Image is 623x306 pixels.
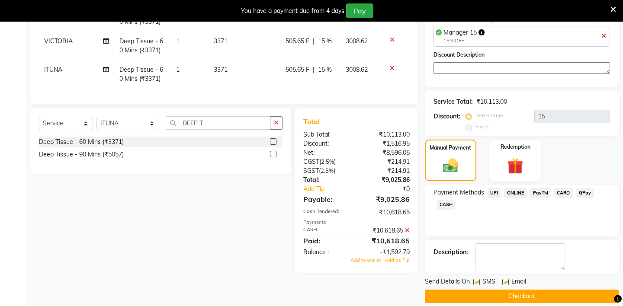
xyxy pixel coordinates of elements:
[475,123,488,131] label: Fixed
[286,65,309,74] span: 505.65 F
[241,6,344,16] div: You have a payment due from 4 days
[44,37,73,45] span: VICTORIA
[350,257,381,263] span: Add to wallet
[434,188,484,197] span: Payment Methods
[443,29,477,36] span: Manager 15
[443,37,485,45] div: 15% OFF
[214,66,228,73] span: 3371
[356,130,416,139] div: ₹10,113.00
[313,37,315,46] span: |
[475,112,503,119] label: Percentage
[356,208,416,217] div: ₹10,618.65
[346,3,373,18] button: Pay
[356,248,416,257] div: -₹1,592.79
[385,257,410,263] span: Add as Tip
[166,116,270,130] input: Search or Scan
[297,208,356,217] div: Cash Tendered:
[438,157,463,174] img: _cash.svg
[346,37,368,45] span: 3008.62
[313,65,315,74] span: |
[176,37,180,45] span: 1
[286,37,309,46] span: 505.65 F
[434,248,468,257] div: Description:
[297,248,356,257] div: Balance :
[434,112,460,121] div: Discount:
[297,157,356,166] div: ( )
[356,175,416,185] div: ₹9,025.86
[318,37,332,46] span: 15 %
[303,158,319,166] span: CGST
[297,175,356,185] div: Total:
[576,188,594,198] span: GPay
[346,66,368,73] span: 3008.62
[434,97,473,106] div: Service Total:
[321,167,334,174] span: 2.5%
[297,139,356,148] div: Discount:
[44,66,62,73] span: ITUNA
[297,166,356,175] div: ( )
[119,66,163,83] span: Deep Tissue - 60 Mins (₹3371)
[437,200,456,210] span: CASH
[297,236,356,246] div: Paid:
[356,166,416,175] div: ₹214.91
[430,144,471,152] label: Manual Payment
[356,157,416,166] div: ₹214.91
[303,117,323,126] span: Total
[214,37,228,45] span: 3371
[297,148,356,157] div: Net:
[434,51,485,59] label: Discount Description
[502,156,528,176] img: _gift.svg
[530,188,551,198] span: PayTM
[488,188,501,198] span: UPI
[425,290,619,303] button: Checkout
[511,277,526,288] span: Email
[39,137,124,147] div: Deep Tissue - 60 Mins (₹3371)
[39,150,124,159] div: Deep Tissue - 90 Mins (₹5057)
[297,194,356,204] div: Payable:
[356,139,416,148] div: ₹1,516.95
[501,143,530,151] label: Redemption
[356,226,416,235] div: ₹10,618.65
[482,277,495,288] span: SMS
[356,194,416,204] div: ₹9,025.86
[297,226,356,235] div: CASH
[356,236,416,246] div: ₹10,618.65
[476,97,507,106] div: ₹10,113.00
[425,277,470,288] span: Send Details On
[504,188,527,198] span: ONLINE
[321,158,334,165] span: 2.5%
[554,188,573,198] span: CARD
[297,130,356,139] div: Sub Total:
[297,185,366,194] a: Add Tip
[356,148,416,157] div: ₹8,596.05
[318,65,332,74] span: 15 %
[119,37,163,54] span: Deep Tissue - 60 Mins (₹3371)
[176,66,180,73] span: 1
[366,185,416,194] div: ₹0
[303,219,410,226] div: Payments
[303,167,319,175] span: SGST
